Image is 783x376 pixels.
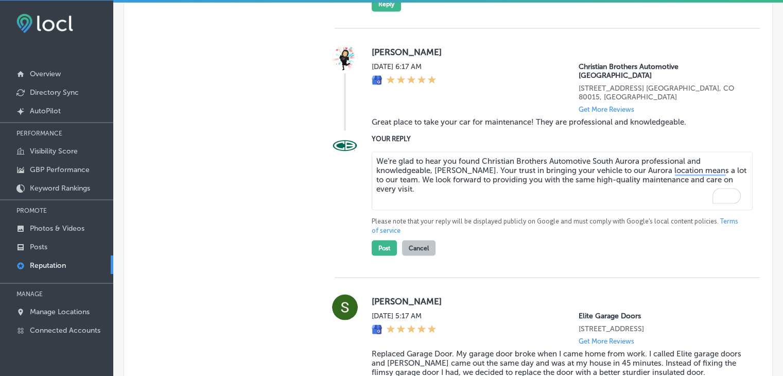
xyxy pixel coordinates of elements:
[114,61,173,67] div: Keywords by Traffic
[30,184,90,193] p: Keyword Rankings
[30,165,90,174] p: GBP Performance
[372,217,743,235] p: Please note that your reply will be displayed publicly on Google and must comply with Google's lo...
[30,147,78,156] p: Visibility Score
[332,133,358,159] img: Image
[372,152,753,211] textarea: To enrich screen reader interactions, please activate Accessibility in Grammarly extension settings
[27,27,113,35] div: Domain: [DOMAIN_NAME]
[30,307,90,316] p: Manage Locations
[372,312,437,320] label: [DATE] 5:17 AM
[372,47,743,57] label: [PERSON_NAME]
[16,14,73,33] img: fda3e92497d09a02dc62c9cd864e3231.png
[402,241,436,256] button: Cancel
[579,106,634,113] p: Get More Reviews
[28,60,36,68] img: tab_domain_overview_orange.svg
[372,296,743,306] label: [PERSON_NAME]
[30,261,66,270] p: Reputation
[579,62,743,80] p: Christian Brothers Automotive South Aurora
[30,107,61,115] p: AutoPilot
[16,16,25,25] img: logo_orange.svg
[39,61,92,67] div: Domain Overview
[29,16,50,25] div: v 4.0.24
[30,243,47,251] p: Posts
[372,62,437,71] label: [DATE] 6:17 AM
[386,324,437,336] div: 5 Stars
[579,84,743,101] p: 21550 E Quincy Ave.
[30,224,84,233] p: Photos & Videos
[372,241,397,256] button: Post
[579,324,743,333] p: 5692 S Quemoy Ct
[372,217,738,235] a: Terms of service
[386,75,437,87] div: 5 Stars
[30,70,61,78] p: Overview
[372,135,743,143] label: YOUR REPLY
[30,88,79,97] p: Directory Sync
[579,337,634,345] p: Get More Reviews
[579,312,743,320] p: Elite Garage Doors
[102,60,111,68] img: tab_keywords_by_traffic_grey.svg
[30,326,100,335] p: Connected Accounts
[16,27,25,35] img: website_grey.svg
[372,117,743,127] blockquote: Great place to take your car for maintenance! They are professional and knowledgeable.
